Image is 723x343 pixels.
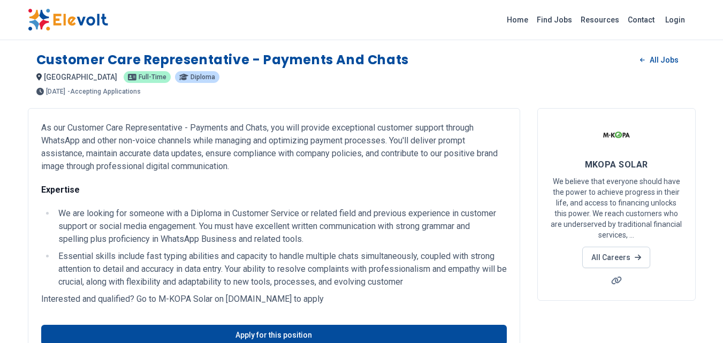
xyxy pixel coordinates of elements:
a: Find Jobs [532,11,576,28]
a: Home [503,11,532,28]
h1: Customer Care Representative - Payments and Chats [36,51,409,68]
p: - Accepting Applications [67,88,141,95]
a: All Jobs [631,52,687,68]
p: Interested and qualified? Go to M-KOPA Solar on [DOMAIN_NAME] to apply [41,293,507,306]
a: All Careers [582,247,650,268]
a: Resources [576,11,623,28]
span: [GEOGRAPHIC_DATA] [44,73,117,81]
li: We are looking for someone with a Diploma in Customer Service or related field and previous exper... [55,207,507,246]
a: Login [659,9,691,31]
img: Elevolt [28,9,108,31]
p: We believe that everyone should have the power to achieve progress in their life, and access to f... [551,176,682,240]
span: MKOPA SOLAR [585,159,648,170]
p: As our Customer Care Representative - Payments and Chats, you will provide exceptional customer s... [41,121,507,173]
span: Diploma [191,74,215,80]
span: [DATE] [46,88,65,95]
a: Contact [623,11,659,28]
li: Essential skills include fast typing abilities and capacity to handle multiple chats simultaneous... [55,250,507,288]
span: Full-time [139,74,166,80]
strong: Expertise [41,185,80,195]
img: MKOPA SOLAR [603,121,630,148]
